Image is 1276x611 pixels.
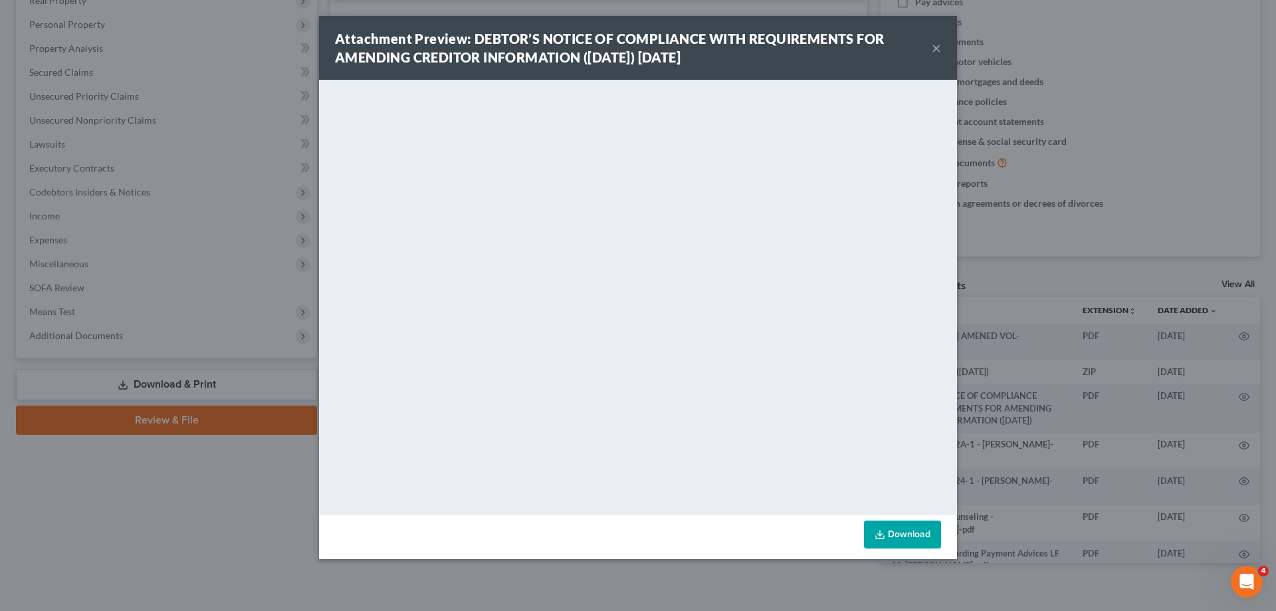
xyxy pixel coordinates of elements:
[864,521,941,549] a: Download
[335,31,884,65] strong: Attachment Preview: DEBTOR’S NOTICE OF COMPLIANCE WITH REQUIREMENTS FOR AMENDING CREDITOR INFORMA...
[932,40,941,56] button: ×
[1231,566,1263,598] iframe: Intercom live chat
[319,80,957,512] iframe: <object ng-attr-data='[URL][DOMAIN_NAME]' type='application/pdf' width='100%' height='650px'></ob...
[1258,566,1269,576] span: 4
